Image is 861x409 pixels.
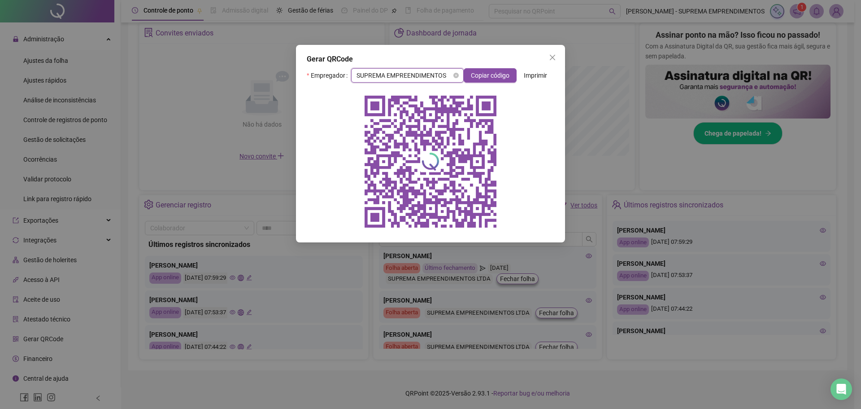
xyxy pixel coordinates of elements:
span: close [549,54,556,61]
span: Imprimir [524,70,547,80]
button: Imprimir [517,68,554,83]
span: Copiar código [471,70,509,80]
img: qrcode do empregador [359,90,502,233]
span: close-circle [453,73,459,78]
div: Gerar QRCode [307,54,554,65]
label: Empregador [307,68,351,83]
button: Close [545,50,560,65]
div: Open Intercom Messenger [831,378,852,400]
span: SUPREMA EMPREENDIMENTOS [357,69,458,82]
button: Copiar código [464,68,517,83]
